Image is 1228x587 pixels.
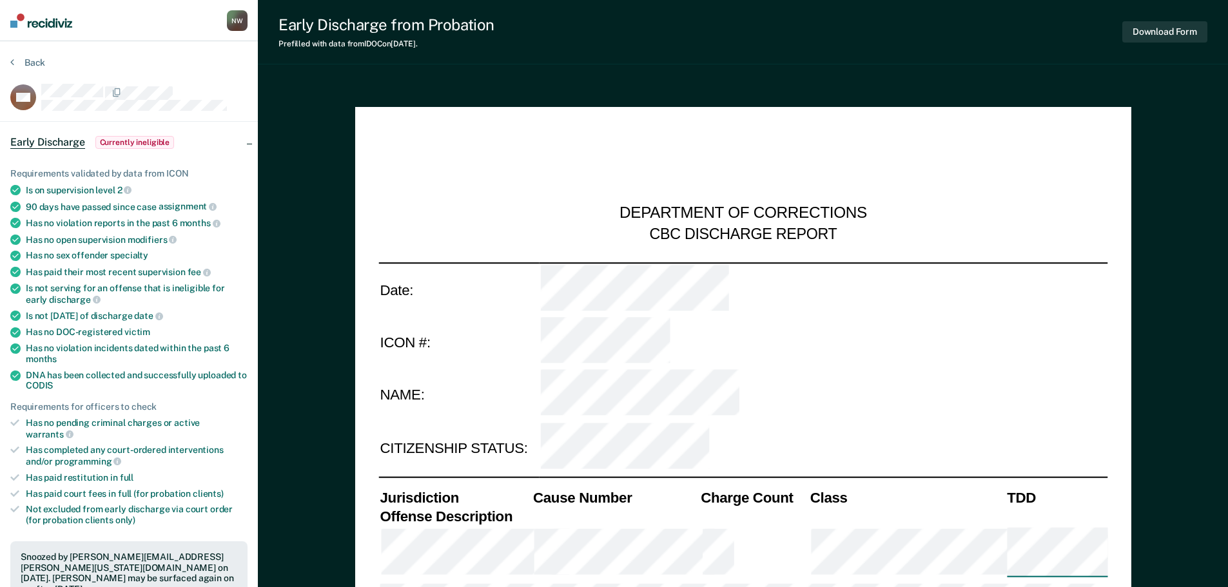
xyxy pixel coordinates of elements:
[26,327,248,338] div: Has no DOC-registered
[278,39,494,48] div: Prefilled with data from IDOC on [DATE] .
[26,184,248,196] div: Is on supervision level
[378,316,539,369] td: ICON #:
[26,234,248,245] div: Has no open supervision
[124,327,150,337] span: victim
[26,354,57,364] span: months
[26,217,248,229] div: Has no violation reports in the past 6
[699,488,809,507] th: Charge Count
[10,168,248,179] div: Requirements validated by data from ICON
[95,136,175,149] span: Currently ineligible
[531,488,699,507] th: Cause Number
[115,515,135,525] span: only)
[649,224,837,244] div: CBC DISCHARGE REPORT
[110,250,148,260] span: specialty
[188,267,211,277] span: fee
[117,185,132,195] span: 2
[159,201,217,211] span: assignment
[26,250,248,261] div: Has no sex offender
[128,235,177,245] span: modifiers
[26,283,248,305] div: Is not serving for an offense that is ineligible for early
[1006,488,1107,507] th: TDD
[378,507,532,526] th: Offense Description
[26,418,248,439] div: Has no pending criminal charges or active
[26,445,248,467] div: Has completed any court-ordered interventions and/or
[1122,21,1207,43] button: Download Form
[10,136,85,149] span: Early Discharge
[26,370,248,392] div: DNA has been collected and successfully uploaded to
[193,488,224,499] span: clients)
[378,421,539,474] td: CITIZENSHIP STATUS:
[227,10,248,31] div: N W
[49,294,101,305] span: discharge
[378,488,532,507] th: Jurisdiction
[180,218,220,228] span: months
[26,266,248,278] div: Has paid their most recent supervision
[808,488,1005,507] th: Class
[26,429,73,439] span: warrants
[26,504,248,526] div: Not excluded from early discharge via court order (for probation clients
[10,57,45,68] button: Back
[26,488,248,499] div: Has paid court fees in full (for probation
[378,262,539,316] td: Date:
[26,472,248,483] div: Has paid restitution in
[227,10,248,31] button: NW
[10,14,72,28] img: Recidiviz
[26,343,248,365] div: Has no violation incidents dated within the past 6
[278,15,494,34] div: Early Discharge from Probation
[55,456,121,467] span: programming
[26,310,248,322] div: Is not [DATE] of discharge
[26,380,53,390] span: CODIS
[10,401,248,412] div: Requirements for officers to check
[378,369,539,421] td: NAME:
[26,201,248,213] div: 90 days have passed since case
[619,204,867,224] div: DEPARTMENT OF CORRECTIONS
[120,472,133,483] span: full
[134,311,162,321] span: date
